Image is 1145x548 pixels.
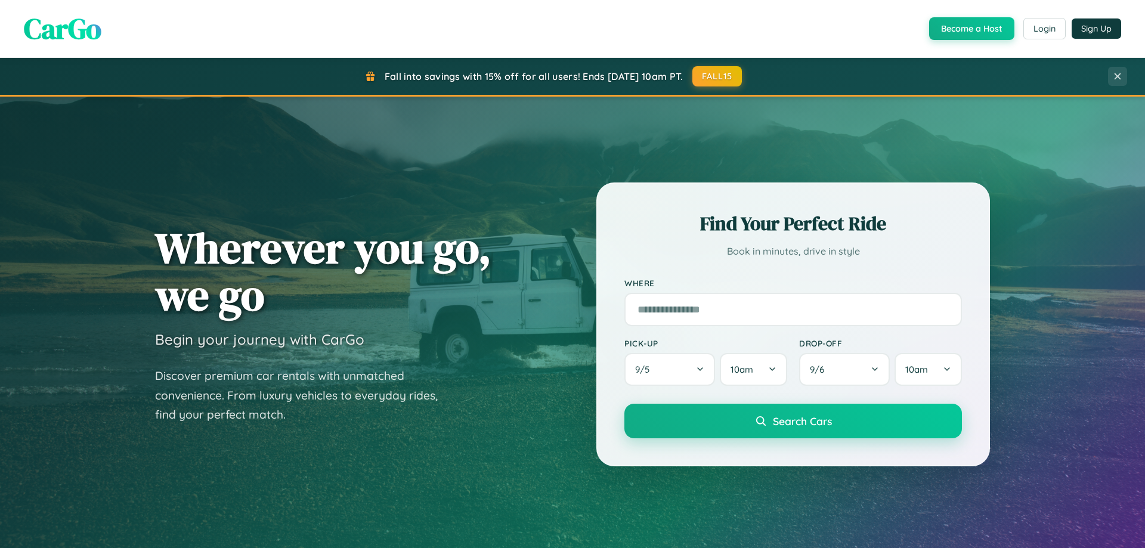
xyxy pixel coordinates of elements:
[905,364,928,375] span: 10am
[1023,18,1066,39] button: Login
[810,364,830,375] span: 9 / 6
[799,338,962,348] label: Drop-off
[773,414,832,428] span: Search Cars
[692,66,742,86] button: FALL15
[624,338,787,348] label: Pick-up
[624,353,715,386] button: 9/5
[385,70,683,82] span: Fall into savings with 15% off for all users! Ends [DATE] 10am PT.
[155,366,453,425] p: Discover premium car rentals with unmatched convenience. From luxury vehicles to everyday rides, ...
[624,404,962,438] button: Search Cars
[624,278,962,288] label: Where
[720,353,787,386] button: 10am
[895,353,962,386] button: 10am
[624,243,962,260] p: Book in minutes, drive in style
[624,210,962,237] h2: Find Your Perfect Ride
[731,364,753,375] span: 10am
[24,9,101,48] span: CarGo
[799,353,890,386] button: 9/6
[1072,18,1121,39] button: Sign Up
[929,17,1014,40] button: Become a Host
[155,330,364,348] h3: Begin your journey with CarGo
[635,364,655,375] span: 9 / 5
[155,224,491,318] h1: Wherever you go, we go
